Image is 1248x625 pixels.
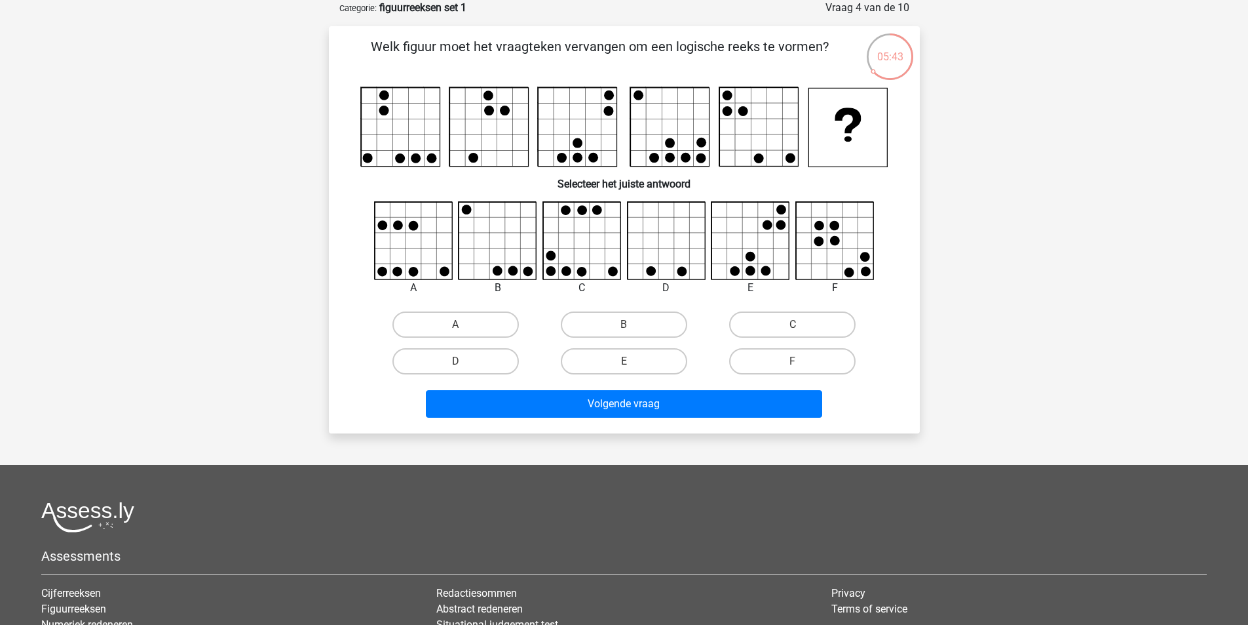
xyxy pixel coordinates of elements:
[561,348,687,374] label: E
[41,502,134,533] img: Assessly logo
[831,603,907,615] a: Terms of service
[392,348,519,374] label: D
[41,548,1207,564] h5: Assessments
[350,37,850,76] p: Welk figuur moet het vraagteken vervangen om een logische reeks te vormen?
[379,1,466,14] strong: figuurreeksen set 1
[533,280,632,296] div: C
[561,312,687,338] label: B
[865,32,915,65] div: 05:43
[364,280,463,296] div: A
[448,280,547,296] div: B
[339,3,377,13] small: Categorie:
[426,390,822,418] button: Volgende vraag
[785,280,884,296] div: F
[701,280,800,296] div: E
[350,167,899,190] h6: Selecteer het juiste antwoord
[41,587,101,599] a: Cijferreeksen
[831,587,865,599] a: Privacy
[729,312,856,338] label: C
[436,603,523,615] a: Abstract redeneren
[436,587,517,599] a: Redactiesommen
[729,348,856,374] label: F
[617,280,716,296] div: D
[41,603,106,615] a: Figuurreeksen
[392,312,519,338] label: A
